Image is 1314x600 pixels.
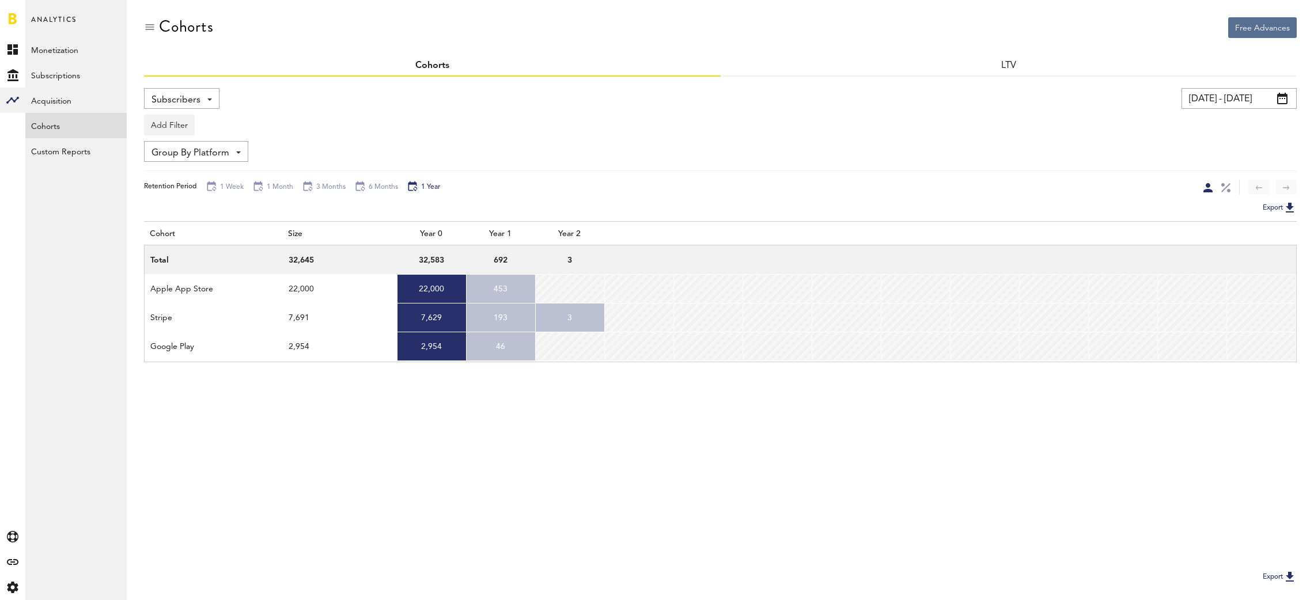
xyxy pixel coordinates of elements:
[25,62,127,88] a: Subscriptions
[1256,185,1262,190] img: arrow-long-left.svg
[420,230,442,238] span: Year 0
[472,252,529,269] div: 692
[541,309,599,326] div: 3
[1259,200,1297,215] button: Export
[150,309,277,326] div: Stripe
[152,143,229,163] span: Group By Platform
[150,338,277,355] div: Google Play
[288,230,302,238] span: size
[407,181,440,193] div: 1 Year
[1228,17,1297,38] button: Free Advances
[252,181,293,193] div: 1 Month
[289,252,391,268] div: 32,645
[206,181,244,193] div: 1 Week
[415,61,449,70] a: Cohorts
[1001,61,1016,70] a: LTV
[144,115,195,135] button: Add Filter
[354,181,398,193] div: 6 Months
[289,309,391,326] div: 7,691
[31,13,77,37] span: Analytics
[302,181,346,193] div: 3 Months
[1225,565,1302,594] iframe: Opens a widget where you can find more information
[558,230,581,238] span: Year 2
[150,280,277,297] div: Apple App Store
[472,280,529,298] div: 453
[150,230,175,238] span: cohort
[1283,200,1297,214] img: Export
[289,280,391,297] div: 22,000
[541,252,599,269] div: 3
[25,88,127,113] a: Acquisition
[403,252,460,269] div: 32,583
[472,309,529,326] div: 193
[403,338,460,355] div: 2,954
[489,230,512,238] span: Year 1
[159,17,214,36] div: Cohorts
[403,309,460,326] div: 7,629
[289,338,391,355] div: 2,954
[472,338,529,355] div: 46
[144,182,197,192] div: Retention Period
[25,113,127,138] a: Cohorts
[25,37,127,62] a: Monetization
[25,138,127,164] a: Custom Reports
[403,280,460,298] div: 22,000
[1283,185,1289,190] img: arrow-long-right.svg
[152,90,200,110] span: Subscribers
[150,252,277,268] div: Total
